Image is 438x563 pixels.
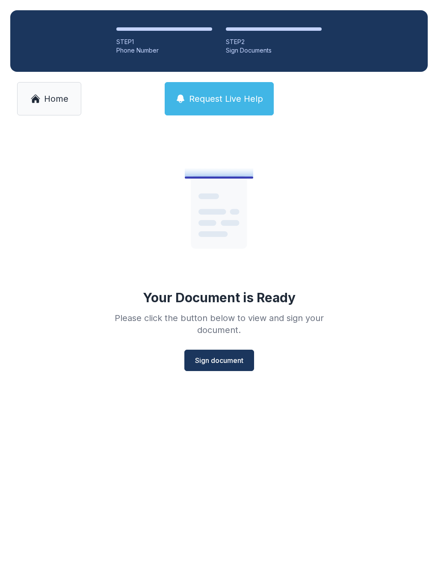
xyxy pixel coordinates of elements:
[44,93,68,105] span: Home
[96,312,342,336] div: Please click the button below to view and sign your document.
[226,46,322,55] div: Sign Documents
[116,46,212,55] div: Phone Number
[195,355,243,366] span: Sign document
[116,38,212,46] div: STEP 1
[143,290,296,305] div: Your Document is Ready
[189,93,263,105] span: Request Live Help
[226,38,322,46] div: STEP 2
